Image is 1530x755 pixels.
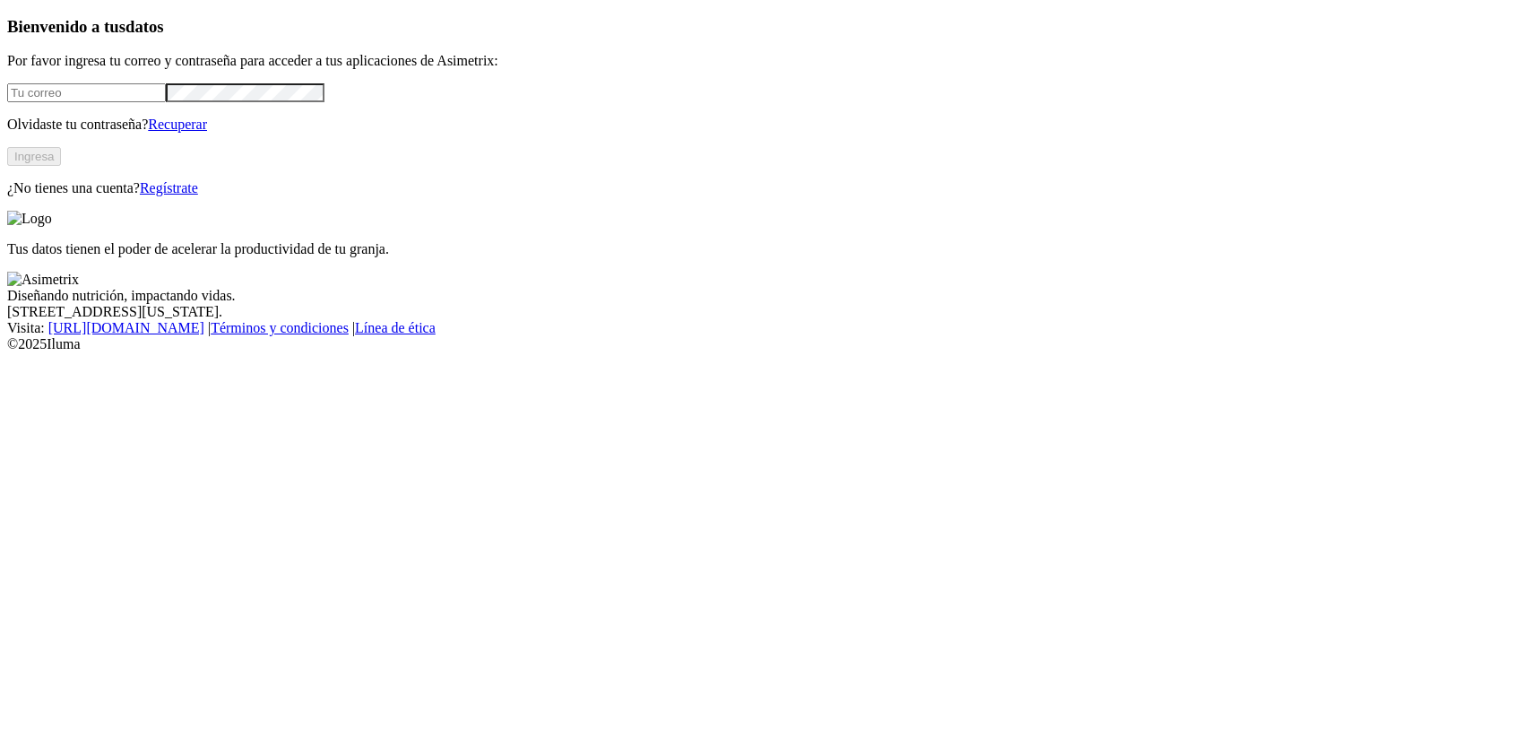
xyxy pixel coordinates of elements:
img: Asimetrix [7,272,79,288]
p: Por favor ingresa tu correo y contraseña para acceder a tus aplicaciones de Asimetrix: [7,53,1523,69]
a: [URL][DOMAIN_NAME] [48,320,204,335]
div: Visita : | | [7,320,1523,336]
span: datos [125,17,164,36]
h3: Bienvenido a tus [7,17,1523,37]
p: Tus datos tienen el poder de acelerar la productividad de tu granja. [7,241,1523,257]
img: Logo [7,211,52,227]
a: Recuperar [148,117,207,132]
a: Términos y condiciones [211,320,349,335]
p: Olvidaste tu contraseña? [7,117,1523,133]
p: ¿No tienes una cuenta? [7,180,1523,196]
input: Tu correo [7,83,166,102]
div: Diseñando nutrición, impactando vidas. [7,288,1523,304]
button: Ingresa [7,147,61,166]
div: © 2025 Iluma [7,336,1523,352]
a: Línea de ética [355,320,436,335]
div: [STREET_ADDRESS][US_STATE]. [7,304,1523,320]
a: Regístrate [140,180,198,195]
